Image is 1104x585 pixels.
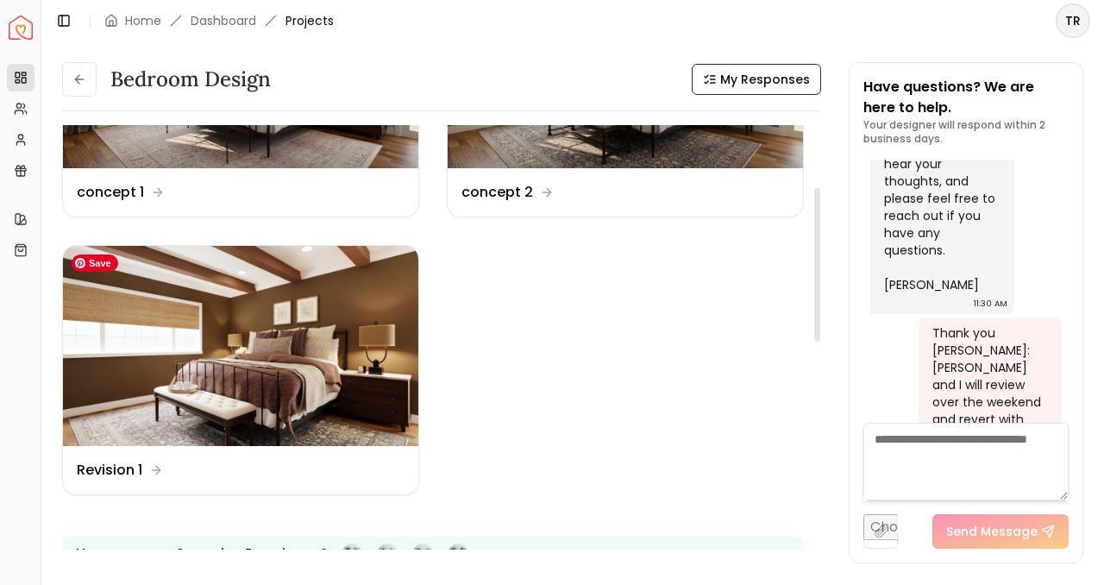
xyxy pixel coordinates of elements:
[863,118,1069,146] p: Your designer will respond within 2 business days.
[76,544,328,564] p: How was your Spacejoy Experience?
[9,16,33,40] img: Spacejoy Logo
[1056,3,1090,38] button: TR
[863,77,1069,118] p: Have questions? We are here to help.
[63,246,418,446] img: Revision 1
[104,12,334,29] nav: breadcrumb
[77,182,144,203] dd: concept 1
[125,12,161,29] a: Home
[932,324,1045,514] div: Thank you [PERSON_NAME]: [PERSON_NAME] and I will review over the weekend and revert with our tho...
[9,16,33,40] a: Spacejoy
[77,460,142,481] dd: Revision 1
[720,71,810,88] span: My Responses
[110,66,271,93] h3: Bedroom design
[285,12,334,29] span: Projects
[1057,5,1088,36] span: TR
[72,255,118,272] span: Save
[461,182,533,203] dd: concept 2
[974,295,1007,312] div: 11:30 AM
[62,537,804,572] button: How was your Spacejoy Experience?Feeling terribleFeeling badFeeling goodFeeling awesome
[191,12,256,29] a: Dashboard
[692,64,821,95] button: My Responses
[62,245,419,495] a: Revision 1Revision 1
